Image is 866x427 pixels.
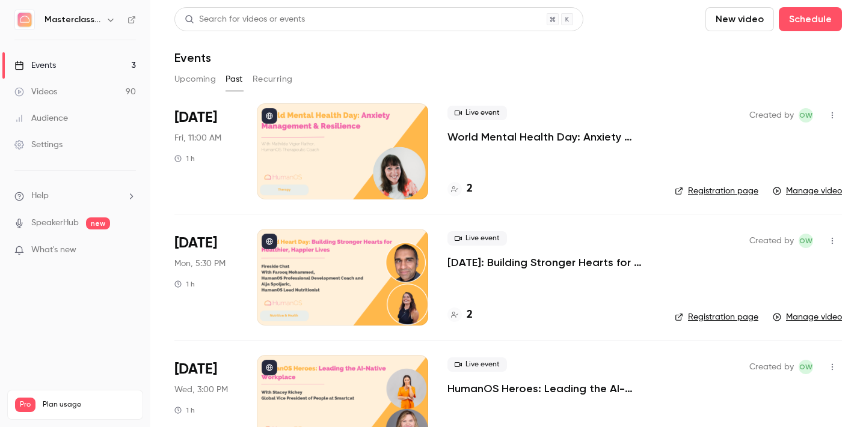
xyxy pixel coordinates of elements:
[779,7,842,31] button: Schedule
[749,360,794,374] span: Created by
[15,398,35,412] span: Pro
[226,70,243,89] button: Past
[43,400,135,410] span: Plan usage
[675,311,758,323] a: Registration page
[799,360,813,374] span: Olivia Wynne
[174,405,195,415] div: 1 h
[447,231,507,246] span: Live event
[174,279,195,289] div: 1 h
[447,181,473,197] a: 2
[773,185,842,197] a: Manage video
[467,181,473,197] h4: 2
[174,154,195,163] div: 1 h
[31,244,76,256] span: What's new
[15,10,34,29] img: Masterclass Channel
[773,311,842,323] a: Manage video
[45,14,101,26] h6: Masterclass Channel
[675,185,758,197] a: Registration page
[174,384,228,396] span: Wed, 3:00 PM
[174,108,217,127] span: [DATE]
[185,13,305,26] div: Search for videos or events
[14,112,68,124] div: Audience
[174,132,221,144] span: Fri, 11:00 AM
[14,86,57,98] div: Videos
[447,307,473,323] a: 2
[749,234,794,248] span: Created by
[174,360,217,379] span: [DATE]
[467,307,473,323] h4: 2
[447,381,656,396] a: HumanOS Heroes: Leading the AI-Native Workplace
[174,103,238,199] div: Oct 10 Fri, 11:00 AM (Europe/London)
[31,217,79,229] a: SpeakerHub
[121,245,136,256] iframe: Noticeable Trigger
[799,234,813,248] span: Olivia Wynne
[86,217,110,229] span: new
[174,70,216,89] button: Upcoming
[447,255,656,270] a: [DATE]: Building Stronger Hearts for Healthier, Happier Lives
[14,190,136,202] li: help-dropdown-opener
[799,360,812,374] span: OW
[174,234,217,253] span: [DATE]
[799,234,812,248] span: OW
[799,108,813,123] span: Olivia Wynne
[799,108,812,123] span: OW
[705,7,774,31] button: New video
[447,357,507,372] span: Live event
[749,108,794,123] span: Created by
[14,139,63,151] div: Settings
[447,106,507,120] span: Live event
[174,229,238,325] div: Sep 29 Mon, 5:30 PM (Europe/London)
[174,258,226,270] span: Mon, 5:30 PM
[14,59,56,71] div: Events
[174,50,211,65] h1: Events
[253,70,293,89] button: Recurring
[31,190,49,202] span: Help
[447,130,656,144] a: World Mental Health Day: Anxiety Management & Resilience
